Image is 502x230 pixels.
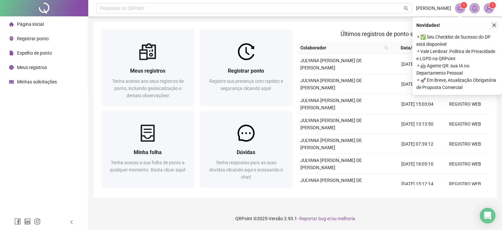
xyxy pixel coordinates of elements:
span: Página inicial [17,22,44,27]
th: Data/Hora [391,42,437,54]
span: file [9,51,14,55]
span: bell [472,5,477,11]
span: Minhas solicitações [17,79,57,84]
sup: Atualize o seu contato no menu Meus Dados [489,2,496,9]
span: facebook [14,218,21,225]
span: Minha folha [134,149,162,155]
span: home [9,22,14,27]
td: [DATE] 13:13:50 [393,114,441,134]
td: [DATE] 07:39:12 [393,134,441,154]
span: JULYANA [PERSON_NAME] DE [PERSON_NAME] [300,78,362,90]
td: [DATE] 18:30:18 [393,74,441,94]
span: Registre sua presença com rapidez e segurança clicando aqui! [209,79,283,91]
span: Tenha acesso a sua folha de ponto a qualquer momento. Basta clicar aqui! [110,160,186,172]
footer: QRPoint © 2025 - 2.93.1 - [88,207,502,230]
a: DúvidasTenha respostas para as suas dúvidas clicando aqui e acessando o chat! [200,111,293,187]
span: schedule [9,80,14,84]
td: REGISTRO WEB [441,94,489,114]
span: ⚬ 🤖 Agente QR: sua IA no Departamento Pessoal [416,62,498,77]
td: REGISTRO WEB [441,134,489,154]
span: Registrar ponto [228,68,264,74]
span: linkedin [24,218,31,225]
span: Tenha acesso aos seus registros de ponto, incluindo geolocalização e demais observações! [112,79,184,98]
span: Dúvidas [237,149,255,155]
span: Espelho de ponto [17,50,52,56]
sup: 1 [460,2,467,9]
span: ⚬ 🚀 Em Breve, Atualização Obrigatória de Proposta Comercial [416,77,498,91]
span: Colaborador [300,44,382,51]
span: ⚬ Vale Lembrar: Política de Privacidade e LGPD na QRPoint [416,48,498,62]
img: 90500 [484,3,494,13]
span: notification [457,5,463,11]
span: Versão [269,216,283,221]
span: JULYANA [PERSON_NAME] DE [PERSON_NAME] [300,138,362,150]
span: JULYANA [PERSON_NAME] DE [PERSON_NAME] [300,98,362,110]
a: Minha folhaTenha acesso a sua folha de ponto a qualquer momento. Basta clicar aqui! [101,111,194,187]
span: close [492,23,496,27]
span: search [404,6,409,11]
span: Meus registros [17,65,47,70]
span: search [384,46,388,50]
span: Registrar ponto [17,36,49,41]
td: REGISTRO WEB [441,174,489,194]
div: Open Intercom Messenger [480,208,495,223]
span: left [69,220,74,224]
span: JULYANA [PERSON_NAME] DE [PERSON_NAME] [300,178,362,190]
td: [DATE] 18:05:10 [393,154,441,174]
a: Meus registrosTenha acesso aos seus registros de ponto, incluindo geolocalização e demais observa... [101,29,194,106]
span: Reportar bug e/ou melhoria [299,216,355,221]
span: 1 [492,3,494,8]
span: JULYANA [PERSON_NAME] DE [PERSON_NAME] [300,58,362,70]
td: [DATE] 15:03:04 [393,94,441,114]
span: ⚬ ✅ Seu Checklist de Sucesso do DP está disponível [416,33,498,48]
span: instagram [34,218,41,225]
span: Tenha respostas para as suas dúvidas clicando aqui e acessando o chat! [209,160,283,180]
span: Últimos registros de ponto sincronizados [341,30,446,37]
span: [PERSON_NAME] [416,5,451,12]
a: Registrar pontoRegistre sua presença com rapidez e segurança clicando aqui! [200,29,293,106]
td: [DATE] 15:12:14 [393,174,441,194]
td: REGISTRO WEB [441,154,489,174]
td: REGISTRO WEB [441,114,489,134]
span: clock-circle [9,65,14,70]
span: JULYANA [PERSON_NAME] DE [PERSON_NAME] [300,118,362,130]
td: [DATE] 07:36:30 [393,54,441,74]
span: search [383,43,390,53]
span: Meus registros [130,68,165,74]
span: Data/Hora [393,44,429,51]
span: JULYANA [PERSON_NAME] DE [PERSON_NAME] [300,158,362,170]
span: 1 [463,3,465,8]
span: environment [9,36,14,41]
span: Novidades ! [416,22,440,29]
